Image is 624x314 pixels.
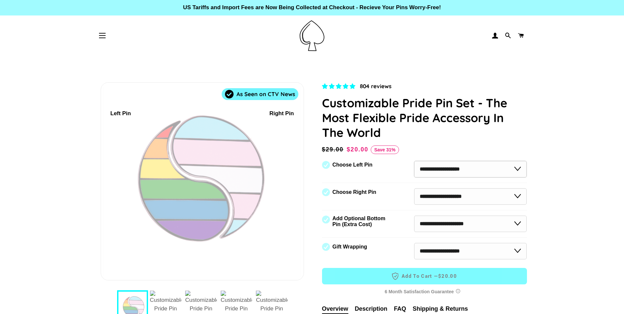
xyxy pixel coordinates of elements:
button: FAQ [394,304,406,313]
span: Add to Cart — [332,272,517,280]
span: 4.83 stars [322,83,357,90]
label: Choose Right Pin [333,189,376,195]
img: Pin-Ace [300,20,324,51]
span: 804 reviews [360,83,391,90]
span: $29.00 [322,145,345,154]
span: $20.00 [347,146,368,153]
button: Add to Cart —$20.00 [322,268,527,284]
button: Overview [322,304,348,314]
label: Add Optional Bottom Pin (Extra Cost) [333,216,388,227]
div: 6 Month Satisfaction Guarantee [322,286,527,298]
button: Shipping & Returns [413,304,468,313]
div: 1 / 7 [101,83,304,280]
button: Description [355,304,387,313]
label: Choose Left Pin [333,162,373,168]
h1: Customizable Pride Pin Set - The Most Flexible Pride Accessory In The World [322,95,527,140]
span: $20.00 [438,273,457,279]
div: Right Pin [269,109,294,118]
span: Save 31% [371,145,399,154]
label: Gift Wrapping [333,244,367,250]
